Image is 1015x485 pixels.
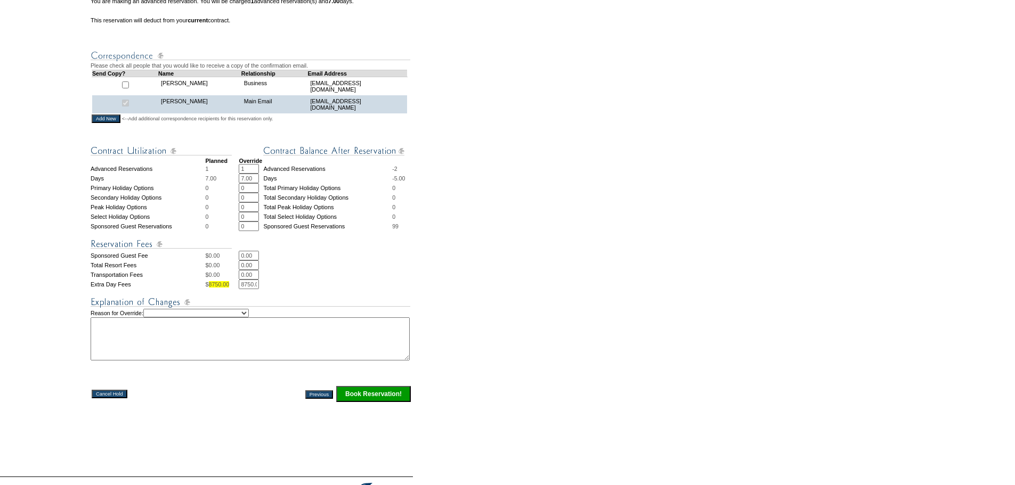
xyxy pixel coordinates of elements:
[205,158,227,164] strong: Planned
[209,252,220,259] span: 0.00
[263,174,392,183] td: Days
[392,166,397,172] span: -2
[91,280,205,289] td: Extra Day Fees
[392,213,395,220] span: 0
[92,70,159,77] td: Send Copy?
[91,237,232,251] img: Reservation Fees
[392,175,405,182] span: -5.00
[241,77,308,95] td: Business
[205,280,239,289] td: $
[209,262,220,268] span: 0.00
[158,95,241,113] td: [PERSON_NAME]
[205,204,208,210] span: 0
[305,390,333,399] input: Previous
[239,158,262,164] strong: Override
[307,70,407,77] td: Email Address
[188,17,208,23] b: current
[263,212,392,221] td: Total Select Holiday Options
[205,251,239,260] td: $
[307,77,407,95] td: [EMAIL_ADDRESS][DOMAIN_NAME]
[91,193,205,202] td: Secondary Holiday Options
[336,386,411,402] input: Click this button to finalize your reservation.
[205,223,208,229] span: 0
[158,77,241,95] td: [PERSON_NAME]
[205,166,208,172] span: 1
[91,183,205,193] td: Primary Holiday Options
[91,144,232,158] img: Contract Utilization
[91,164,205,174] td: Advanced Reservations
[91,295,410,309] img: Explanation of Changes
[91,212,205,221] td: Select Holiday Options
[205,213,208,220] span: 0
[158,70,241,77] td: Name
[263,202,392,212] td: Total Peak Holiday Options
[241,95,308,113] td: Main Email
[263,221,392,231] td: Sponsored Guest Reservations
[205,185,208,191] span: 0
[209,281,230,287] span: 8750.00
[92,114,120,123] input: Add New
[91,17,412,23] td: This reservation will deduct from your contract.
[91,260,205,270] td: Total Resort Fees
[392,185,395,191] span: 0
[91,251,205,260] td: Sponsored Guest Fee
[205,175,216,182] span: 7.00
[392,204,395,210] span: 0
[263,164,392,174] td: Advanced Reservations
[91,309,412,360] td: Reason for Override:
[392,194,395,201] span: 0
[205,194,208,201] span: 0
[91,62,308,69] span: Please check all people that you would like to receive a copy of the confirmation email.
[263,144,404,158] img: Contract Balance After Reservation
[92,390,127,398] input: Cancel Hold
[91,202,205,212] td: Peak Holiday Options
[91,221,205,231] td: Sponsored Guest Reservations
[205,270,239,280] td: $
[91,174,205,183] td: Days
[122,116,273,122] span: <--Add additional correspondence recipients for this reservation only.
[392,223,399,229] span: 99
[263,193,392,202] td: Total Secondary Holiday Options
[91,270,205,280] td: Transportation Fees
[263,183,392,193] td: Total Primary Holiday Options
[209,272,220,278] span: 0.00
[307,95,407,113] td: [EMAIL_ADDRESS][DOMAIN_NAME]
[205,260,239,270] td: $
[241,70,308,77] td: Relationship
